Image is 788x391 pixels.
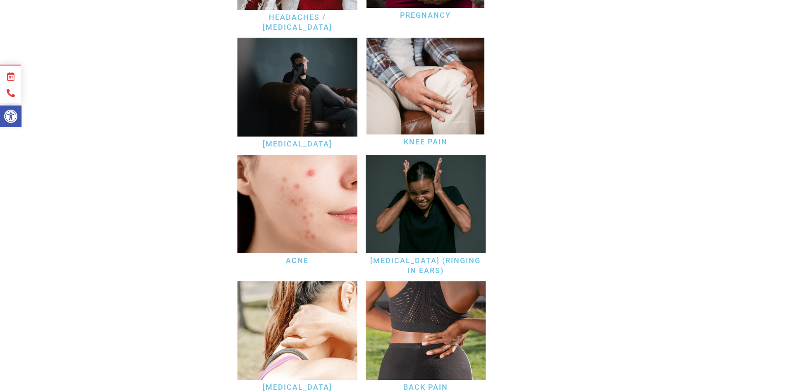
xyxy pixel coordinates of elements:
[400,11,451,19] a: Pregnancy
[263,13,332,31] a: Headaches / [MEDICAL_DATA]
[286,256,309,265] a: Acne
[366,281,486,380] img: irvine acupuncture for back pain treatment
[370,256,481,275] a: [MEDICAL_DATA] (ringing in Ears)
[237,281,357,380] img: irvine acupuncture for neck pain
[366,38,484,134] img: irvine acupuncture for knee pain
[237,155,357,253] img: irvine acupuncture for acne treatment
[366,155,486,253] img: irvine acupuncture for ear tinnitus treatment
[263,139,332,148] a: [MEDICAL_DATA]
[404,137,448,146] a: Knee Pain
[237,38,357,136] img: irvine acupuncture for depression treatment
